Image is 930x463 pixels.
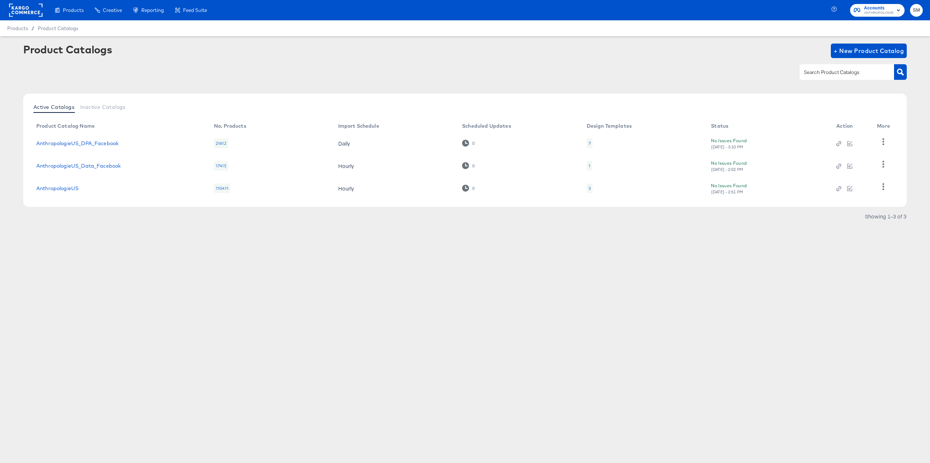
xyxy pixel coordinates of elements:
[830,120,871,132] th: Action
[23,44,112,55] div: Product Catalogs
[864,10,894,16] span: ANTHROPOLOGIE
[834,46,904,56] span: + New Product Catalog
[33,104,74,110] span: Active Catalogs
[214,139,228,148] div: 21612
[864,4,894,12] span: Accounts
[214,161,228,171] div: 17415
[705,120,830,132] th: Status
[462,185,475,192] div: 0
[589,140,591,146] div: 7
[214,184,230,193] div: 110411
[36,185,78,191] a: AnthropologieUS
[865,214,907,219] div: Showing 1–3 of 3
[910,4,923,17] button: SM
[7,25,28,31] span: Products
[472,186,475,191] div: 0
[338,123,379,129] div: Import Schedule
[183,7,207,13] span: Feed Suite
[589,163,590,169] div: 1
[871,120,899,132] th: More
[141,7,164,13] span: Reporting
[587,161,592,171] div: 1
[36,163,121,169] a: AnthropologieUS_Data_Facebook
[462,140,475,147] div: 0
[103,7,122,13] span: Creative
[802,68,880,77] input: Search Product Catalogs
[913,6,920,15] span: SM
[850,4,905,17] button: AccountsANTHROPOLOGIE
[36,123,95,129] div: Product Catalog Name
[472,163,475,168] div: 0
[332,155,457,177] td: Hourly
[587,123,632,129] div: Design Templates
[472,141,475,146] div: 0
[589,185,591,191] div: 3
[587,139,593,148] div: 7
[36,140,118,146] a: AnthropologieUS_DPA_Facebook
[462,162,475,169] div: 0
[831,44,907,58] button: + New Product Catalog
[80,104,126,110] span: Inactive Catalogs
[63,7,84,13] span: Products
[28,25,38,31] span: /
[332,132,457,155] td: Daily
[332,177,457,200] td: Hourly
[214,123,246,129] div: No. Products
[587,184,593,193] div: 3
[38,25,78,31] a: Product Catalogs
[462,123,511,129] div: Scheduled Updates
